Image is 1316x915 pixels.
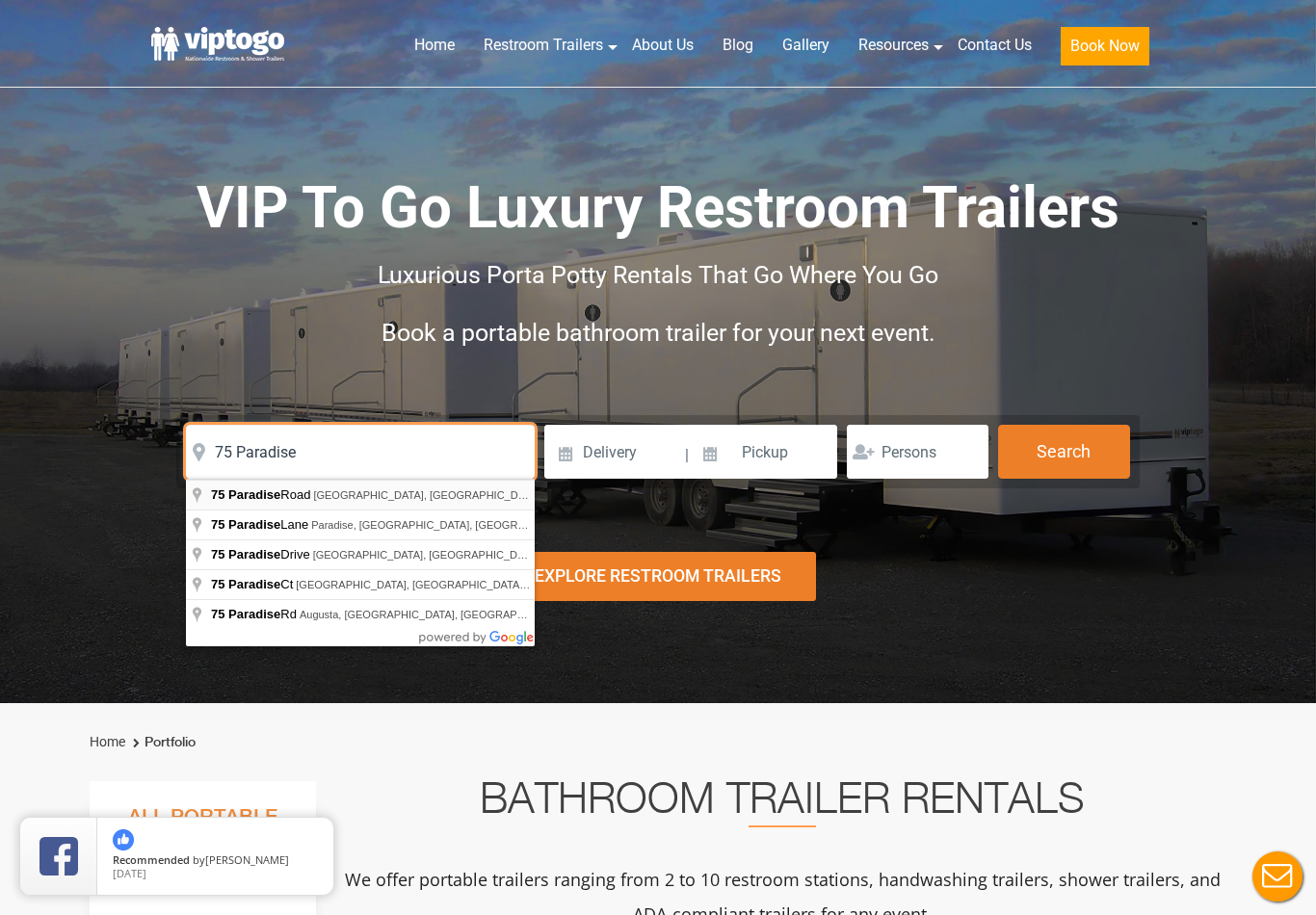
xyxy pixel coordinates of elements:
span: [GEOGRAPHIC_DATA], [GEOGRAPHIC_DATA], [GEOGRAPHIC_DATA] [296,579,639,590]
a: Resources [844,24,943,66]
span: Lane [211,517,311,532]
input: Persons [847,425,988,479]
span: 75 [211,487,224,502]
span: [DATE] [113,866,146,880]
a: Blog [708,24,768,66]
span: Rd [211,607,300,621]
span: by [113,854,318,868]
span: Paradise [228,517,280,532]
span: Road [211,487,313,502]
span: Paradise [228,577,280,591]
a: Home [90,734,125,749]
span: Recommended [113,852,190,867]
span: Ct [211,577,296,591]
span: [GEOGRAPHIC_DATA], [GEOGRAPHIC_DATA], [GEOGRAPHIC_DATA] [313,489,656,501]
span: Luxurious Porta Potty Rentals That Go Where You Go [378,261,938,289]
span: Paradise [228,607,280,621]
div: Explore Restroom Trailers [500,552,816,601]
button: Search [998,425,1130,479]
span: [GEOGRAPHIC_DATA], [GEOGRAPHIC_DATA], [GEOGRAPHIC_DATA] [313,549,656,561]
h2: Bathroom Trailer Rentals [342,781,1223,827]
span: [PERSON_NAME] [205,852,289,867]
a: Home [400,24,469,66]
a: About Us [618,24,708,66]
span: Book a portable bathroom trailer for your next event. [382,319,935,347]
span: Paradise [228,547,280,562]
button: Book Now [1061,27,1149,65]
span: Drive [211,547,313,562]
span: Paradise, [GEOGRAPHIC_DATA], [GEOGRAPHIC_DATA] [311,519,586,531]
input: Where do you need your restroom? [186,425,535,479]
a: Book Now [1046,24,1164,77]
span: 75 [211,577,224,591]
img: Review Rating [39,837,78,876]
button: Live Chat [1239,838,1316,915]
span: 75 [211,607,224,621]
a: Contact Us [943,24,1046,66]
a: Gallery [768,24,844,66]
img: thumbs up icon [113,829,134,850]
li: Portfolio [128,731,196,754]
span: Paradise [228,487,280,502]
a: Restroom Trailers [469,24,618,66]
span: | [685,425,689,486]
input: Pickup [691,425,837,479]
span: 75 [211,547,224,562]
span: 75 [211,517,224,532]
span: VIP To Go Luxury Restroom Trailers [197,173,1119,242]
span: Augusta, [GEOGRAPHIC_DATA], [GEOGRAPHIC_DATA] [300,609,571,620]
input: Delivery [544,425,682,479]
